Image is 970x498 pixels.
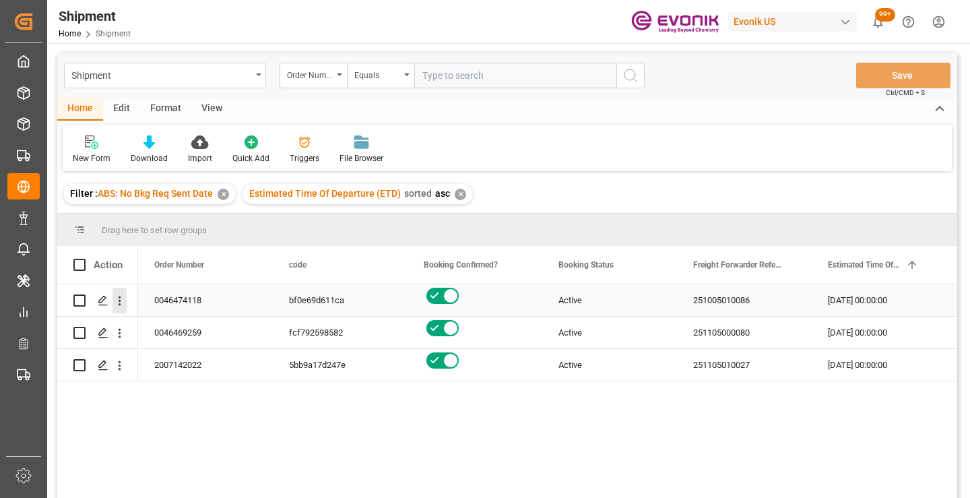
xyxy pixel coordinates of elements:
span: Estimated Time Of Departure (ETD) [249,188,401,199]
div: Home [57,98,103,121]
span: Freight Forwarder Reference [693,260,783,270]
div: ✕ [455,189,466,200]
div: Press SPACE to select this row. [57,317,138,349]
button: open menu [280,63,347,88]
div: Import [188,152,212,164]
span: ABS: No Bkg Req Sent Date [98,188,213,199]
div: 5bb9a17d247e [273,349,408,381]
div: Shipment [59,6,131,26]
div: Action [94,259,123,271]
div: [DATE] 00:00:00 [812,284,946,316]
span: Booking Confirmed? [424,260,498,270]
div: [DATE] 00:00:00 [812,317,946,348]
button: search button [616,63,645,88]
div: View [191,98,232,121]
img: Evonik-brand-mark-Deep-Purple-RGB.jpeg_1700498283.jpeg [631,10,719,34]
span: Filter : [70,188,98,199]
div: Active [558,317,661,348]
div: Equals [354,66,400,82]
span: Estimated Time Of Departure (ETD) [828,260,901,270]
div: Triggers [290,152,319,164]
div: 0046469259 [138,317,273,348]
button: open menu [347,63,414,88]
div: bf0e69d611ca [273,284,408,316]
span: code [289,260,306,270]
span: Order Number [154,260,204,270]
div: Press SPACE to select this row. [57,349,138,381]
span: Drag here to set row groups [102,225,207,235]
div: New Form [73,152,110,164]
span: asc [435,188,450,199]
div: Quick Add [232,152,269,164]
div: 251105000080 [677,317,812,348]
div: Active [558,350,661,381]
span: sorted [404,188,432,199]
a: Home [59,29,81,38]
button: show 100 new notifications [863,7,893,37]
span: Ctrl/CMD + S [886,88,925,98]
div: Order Number [287,66,333,82]
div: Press SPACE to select this row. [57,284,138,317]
button: open menu [64,63,266,88]
input: Type to search [414,63,616,88]
div: 2007142022 [138,349,273,381]
div: Shipment [71,66,251,83]
div: 251005010086 [677,284,812,316]
button: Save [856,63,950,88]
div: Evonik US [728,12,858,32]
div: [DATE] 00:00:00 [812,349,946,381]
div: ✕ [218,189,229,200]
div: Format [140,98,191,121]
div: fcf792598582 [273,317,408,348]
span: 99+ [875,8,895,22]
button: Help Center [893,7,924,37]
div: 251105010027 [677,349,812,381]
div: Download [131,152,168,164]
div: Active [558,285,661,316]
div: File Browser [339,152,383,164]
div: 0046474118 [138,284,273,316]
button: Evonik US [728,9,863,34]
div: Edit [103,98,140,121]
span: Booking Status [558,260,614,270]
